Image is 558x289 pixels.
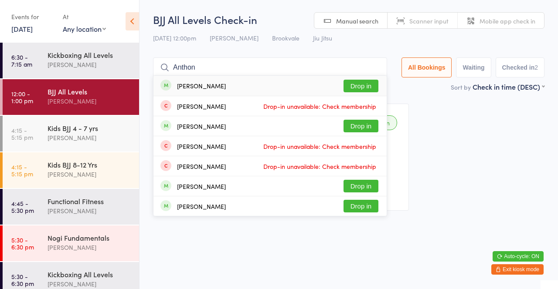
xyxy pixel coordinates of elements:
a: 4:15 -5:15 pmKids BJJ 8-12 Yrs[PERSON_NAME] [3,152,139,188]
a: [DATE] [11,24,33,34]
div: Kids BJJ 8-12 Yrs [48,160,132,169]
label: Sort by [451,83,471,91]
time: 5:30 - 6:30 pm [11,273,34,287]
button: Drop in [344,120,378,132]
h2: BJJ All Levels Check-in [153,12,544,27]
span: Drop-in unavailable: Check membership [261,160,378,173]
div: At [63,10,106,24]
div: [PERSON_NAME] [177,143,226,150]
div: [PERSON_NAME] [177,163,226,170]
button: All Bookings [401,57,452,77]
div: [PERSON_NAME] [48,133,132,143]
div: Check in time (DESC) [473,82,544,91]
span: Manual search [336,17,378,25]
button: Exit kiosk mode [491,264,544,275]
button: Auto-cycle: ON [493,251,544,262]
div: [PERSON_NAME] [48,169,132,179]
div: BJJ All Levels [48,87,132,96]
button: Waiting [456,57,491,77]
time: 4:15 - 5:15 pm [11,163,33,177]
a: 12:00 -1:00 pmBJJ All Levels[PERSON_NAME] [3,79,139,115]
div: Any location [63,24,106,34]
div: [PERSON_NAME] [48,242,132,252]
span: Jiu Jitsu [313,34,332,42]
span: Mobile app check in [480,17,535,25]
time: 12:00 - 1:00 pm [11,90,33,104]
a: 6:30 -7:15 amKickboxing All Levels[PERSON_NAME] [3,43,139,78]
div: Kids BJJ 4 - 7 yrs [48,123,132,133]
div: [PERSON_NAME] [48,279,132,289]
span: Scanner input [409,17,449,25]
time: 4:15 - 5:15 pm [11,127,33,141]
div: Functional Fitness [48,196,132,206]
div: [PERSON_NAME] [48,206,132,216]
span: Drop-in unavailable: Check membership [261,100,378,113]
div: [PERSON_NAME] [48,96,132,106]
button: Drop in [344,180,378,192]
div: [PERSON_NAME] [48,60,132,70]
div: [PERSON_NAME] [177,103,226,110]
time: 4:45 - 5:30 pm [11,200,34,214]
div: [PERSON_NAME] [177,82,226,89]
div: 2 [534,64,538,71]
a: 4:45 -5:30 pmFunctional Fitness[PERSON_NAME] [3,189,139,225]
button: Drop in [344,200,378,212]
time: 5:30 - 6:30 pm [11,236,34,250]
div: Nogi Fundamentals [48,233,132,242]
time: 6:30 - 7:15 am [11,54,32,67]
span: Drop-in unavailable: Check membership [261,140,378,153]
a: 5:30 -6:30 pmNogi Fundamentals[PERSON_NAME] [3,225,139,261]
a: 4:15 -5:15 pmKids BJJ 4 - 7 yrs[PERSON_NAME] [3,116,139,151]
span: [DATE] 12:00pm [153,34,196,42]
div: [PERSON_NAME] [177,203,226,210]
button: Drop in [344,80,378,92]
div: Kickboxing All Levels [48,269,132,279]
div: Kickboxing All Levels [48,50,132,60]
button: Checked in2 [496,57,545,77]
div: Events for [11,10,54,24]
div: [PERSON_NAME] [177,183,226,190]
span: Brookvale [272,34,299,42]
input: Search [153,57,387,77]
div: [PERSON_NAME] [177,123,226,130]
span: [PERSON_NAME] [210,34,259,42]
